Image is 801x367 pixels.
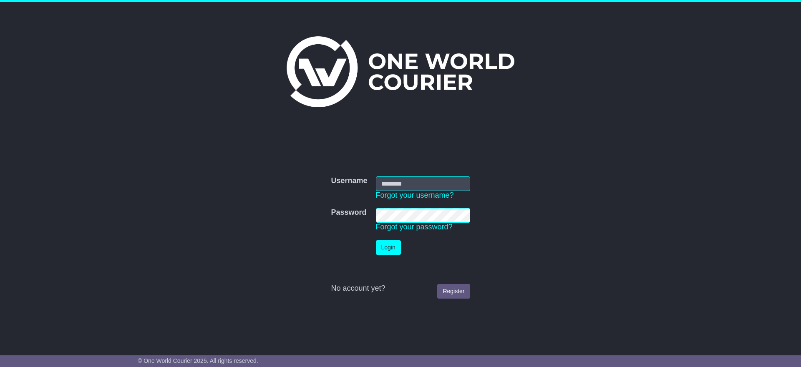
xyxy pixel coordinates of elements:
a: Register [437,284,470,299]
a: Forgot your username? [376,191,454,199]
img: One World [287,36,514,107]
span: © One World Courier 2025. All rights reserved. [138,357,258,364]
div: No account yet? [331,284,470,293]
label: Password [331,208,366,217]
button: Login [376,240,401,255]
label: Username [331,176,367,186]
a: Forgot your password? [376,223,453,231]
